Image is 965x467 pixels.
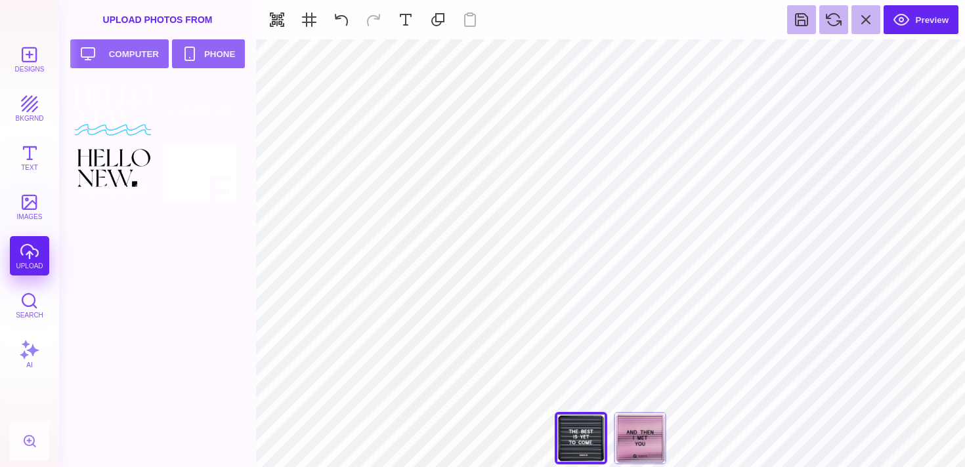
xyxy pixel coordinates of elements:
button: AI [10,335,49,374]
button: Computer [70,39,169,68]
button: Preview [884,5,958,34]
button: Search [10,285,49,325]
button: Designs [10,39,49,79]
button: Phone [172,39,245,68]
button: bkgrnd [10,89,49,128]
button: Text [10,138,49,177]
button: images [10,187,49,226]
